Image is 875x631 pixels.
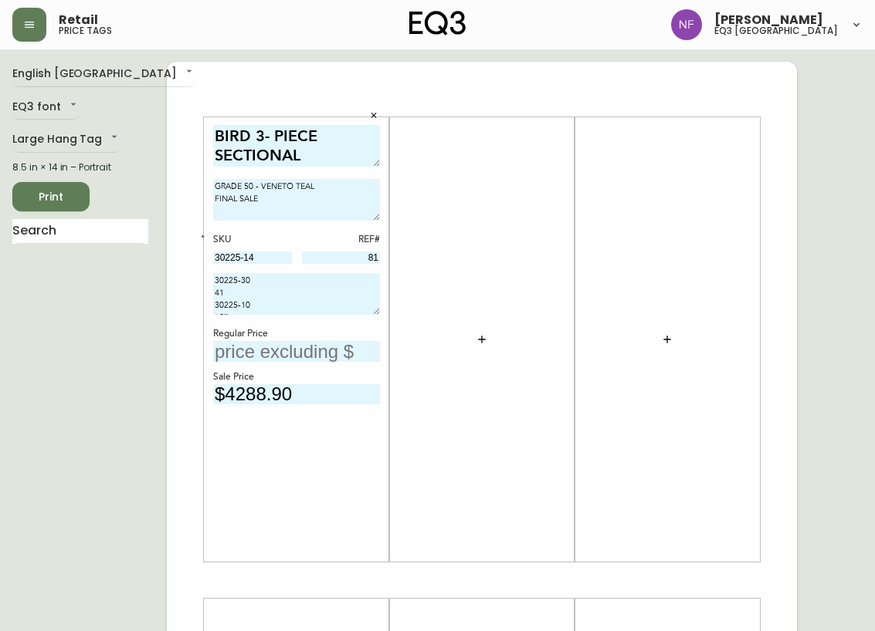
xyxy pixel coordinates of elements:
[12,219,148,244] input: Search
[12,127,120,153] div: Large Hang Tag
[714,26,838,35] h5: eq3 [GEOGRAPHIC_DATA]
[12,62,195,87] div: English [GEOGRAPHIC_DATA]
[59,14,98,26] span: Retail
[213,384,380,405] input: price excluding $
[213,370,380,384] div: Sale Price
[213,341,380,362] input: price excluding $
[12,95,80,120] div: EQ3 font
[714,14,823,26] span: [PERSON_NAME]
[213,179,380,221] textarea: GRADE 50 - VENETO TEAL FINAL SALE
[213,125,380,167] textarea: BIRD 3- PIECE SECTIONAL
[213,273,380,315] textarea: 30225-30 41 30225-10 157
[409,11,466,35] img: logo
[302,233,381,247] div: REF#
[12,160,148,174] div: 8.5 in × 14 in – Portrait
[59,26,112,35] h5: price tags
[671,9,702,40] img: 2185be282f521b9306f6429905cb08b1
[213,233,292,247] div: SKU
[25,187,77,207] span: Print
[12,182,90,211] button: Print
[213,327,380,341] div: Regular Price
